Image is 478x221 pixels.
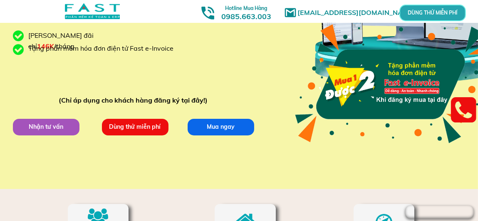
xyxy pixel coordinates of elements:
[29,43,180,54] div: Tặng phần mềm hóa đơn điện tử Fast e-Invoice
[187,118,254,135] p: Mua ngay
[422,10,443,15] p: DÙNG THỬ MIỄN PHÍ
[212,3,280,21] h3: 0985.663.003
[297,7,420,18] h1: [EMAIL_ADDRESS][DOMAIN_NAME]
[37,42,54,50] span: 146K
[12,118,79,135] p: Nhận tư vấn
[225,5,267,11] span: Hotline Mua Hàng
[29,30,137,52] div: [PERSON_NAME] đãi chỉ /tháng
[59,95,211,106] div: (Chỉ áp dụng cho khách hàng đăng ký tại đây!)
[102,118,168,135] p: Dùng thử miễn phí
